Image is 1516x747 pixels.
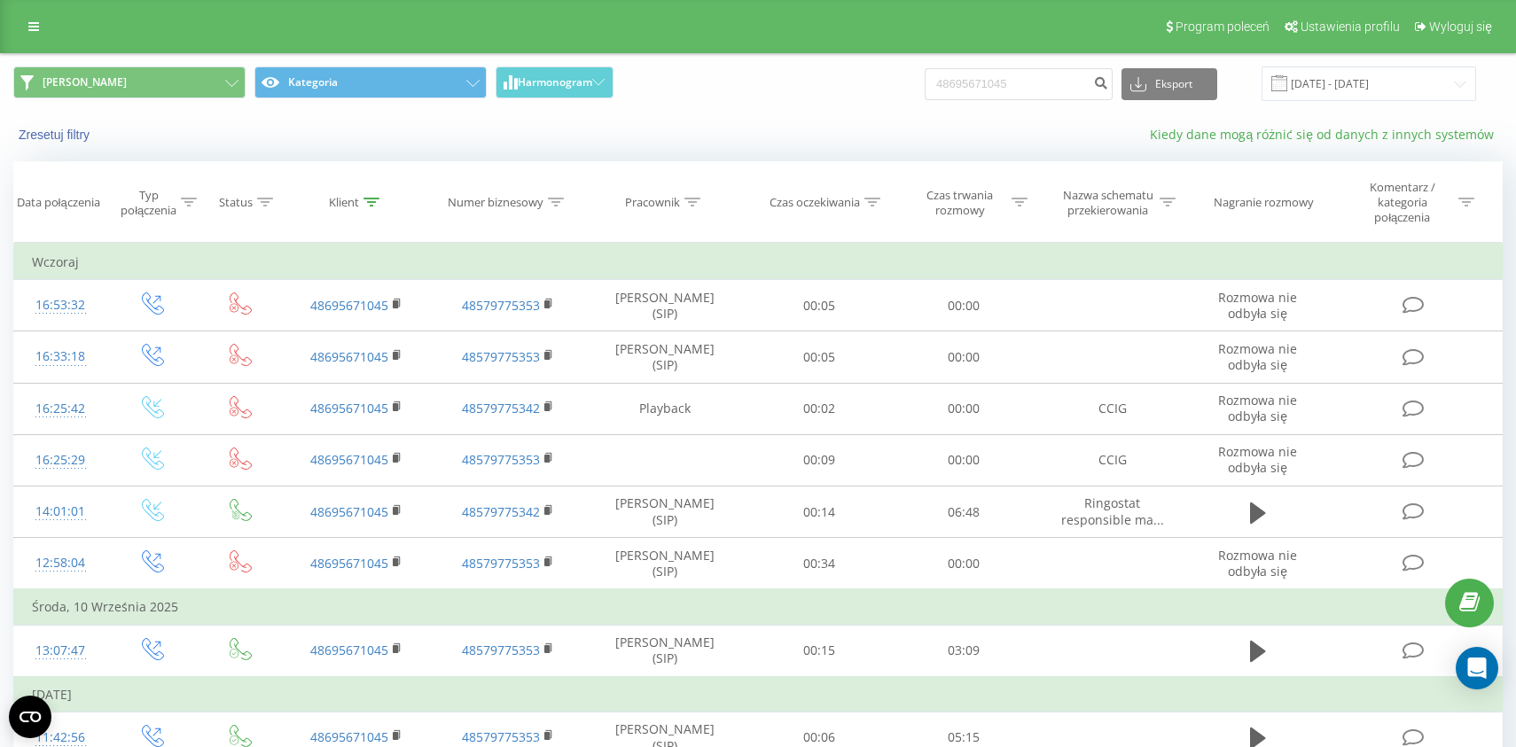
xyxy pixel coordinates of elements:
div: Czas oczekiwania [770,195,860,210]
div: Typ połączenia [121,188,176,218]
div: 16:33:18 [32,339,89,374]
button: Eksport [1121,68,1217,100]
td: [PERSON_NAME] (SIP) [583,280,746,331]
a: 48579775353 [462,555,540,572]
a: 48695671045 [310,400,388,416]
button: Open CMP widget [9,696,51,738]
a: 48579775353 [462,348,540,365]
div: Komentarz / kategoria połączenia [1350,180,1454,225]
span: Program poleceń [1176,19,1270,34]
button: Zresetuj filtry [13,127,98,143]
td: 00:15 [746,625,892,677]
a: 48579775353 [462,297,540,314]
span: Rozmowa nie odbyła się [1218,392,1297,424]
div: 16:25:29 [32,443,89,478]
td: [PERSON_NAME] (SIP) [583,486,746,538]
td: 00:00 [892,383,1037,434]
td: 03:09 [892,625,1037,677]
span: [PERSON_NAME] [43,75,127,89]
div: Nazwa schematu przekierowania [1060,188,1155,218]
a: 48695671045 [310,728,388,745]
td: [PERSON_NAME] (SIP) [583,331,746,383]
a: 48579775353 [462,451,540,468]
td: CCIG [1036,434,1187,486]
span: Rozmowa nie odbyła się [1218,289,1297,322]
div: 16:25:42 [32,392,89,426]
span: Ustawienia profilu [1301,19,1400,34]
td: 06:48 [892,486,1037,538]
td: Środa, 10 Września 2025 [14,589,1503,625]
td: 00:34 [746,538,892,590]
a: 48579775353 [462,642,540,658]
a: Kiedy dane mogą różnić się od danych z innych systemów [1150,126,1503,143]
div: 13:07:47 [32,634,89,668]
input: Wyszukiwanie według numeru [925,68,1113,100]
div: 16:53:32 [32,288,89,323]
div: 14:01:01 [32,494,89,529]
a: 48579775342 [462,503,540,520]
a: 48579775342 [462,400,540,416]
div: Data połączenia [17,195,100,210]
div: Open Intercom Messenger [1456,647,1498,689]
a: 48695671045 [310,348,388,365]
span: Harmonogram [518,76,592,89]
td: 00:05 [746,331,892,383]
span: Ringostat responsible ma... [1061,494,1164,527]
td: 00:00 [892,434,1037,486]
div: Status [219,195,253,210]
a: 48695671045 [310,555,388,572]
td: [PERSON_NAME] (SIP) [583,625,746,677]
div: Nagranie rozmowy [1214,195,1314,210]
td: 00:02 [746,383,892,434]
a: 48695671045 [310,297,388,314]
a: 48695671045 [310,642,388,658]
td: CCIG [1036,383,1187,434]
td: 00:14 [746,486,892,538]
div: Klient [329,195,359,210]
td: Playback [583,383,746,434]
button: [PERSON_NAME] [13,66,246,98]
div: 12:58:04 [32,546,89,580]
a: 48579775353 [462,728,540,745]
button: Harmonogram [496,66,613,98]
span: Rozmowa nie odbyła się [1218,443,1297,476]
td: 00:00 [892,331,1037,383]
div: Pracownik [625,195,680,210]
a: 48695671045 [310,503,388,520]
td: [DATE] [14,677,1503,712]
a: 48695671045 [310,451,388,468]
span: Rozmowa nie odbyła się [1218,547,1297,580]
td: 00:05 [746,280,892,331]
td: 00:09 [746,434,892,486]
td: [PERSON_NAME] (SIP) [583,538,746,590]
div: Numer biznesowy [448,195,543,210]
td: 00:00 [892,280,1037,331]
button: Kategoria [254,66,487,98]
div: Czas trwania rozmowy [912,188,1007,218]
td: 00:00 [892,538,1037,590]
td: Wczoraj [14,245,1503,280]
span: Wyloguj się [1429,19,1492,34]
span: Rozmowa nie odbyła się [1218,340,1297,373]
